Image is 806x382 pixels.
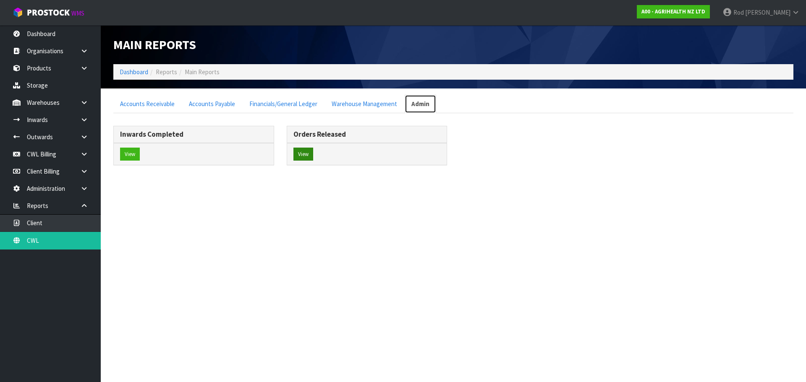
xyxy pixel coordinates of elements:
[27,7,70,18] span: ProStock
[637,5,710,18] a: A00 - AGRIHEALTH NZ LTD
[113,36,196,52] span: Main Reports
[182,95,242,113] a: Accounts Payable
[733,8,744,16] span: Rod
[293,148,313,161] button: View
[293,130,441,138] h3: Orders Released
[120,130,267,138] h3: Inwards Completed
[120,148,140,161] button: View
[745,8,790,16] span: [PERSON_NAME]
[120,68,148,76] a: Dashboard
[113,95,181,113] a: Accounts Receivable
[243,95,324,113] a: Financials/General Ledger
[325,95,404,113] a: Warehouse Management
[185,68,220,76] span: Main Reports
[13,7,23,18] img: cube-alt.png
[641,8,705,15] strong: A00 - AGRIHEALTH NZ LTD
[405,95,436,113] a: Admin
[156,68,177,76] span: Reports
[71,9,84,17] small: WMS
